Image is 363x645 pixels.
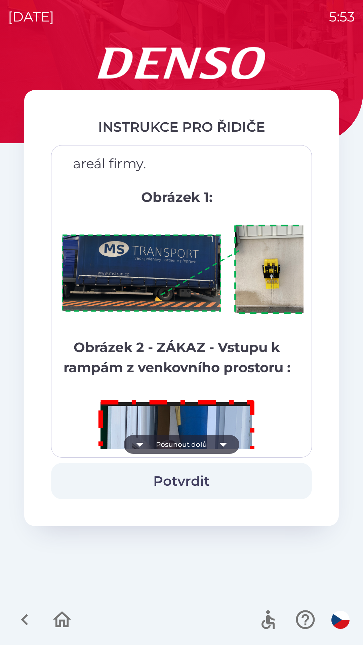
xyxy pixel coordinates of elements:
[331,611,350,629] img: cs flag
[141,189,212,205] strong: Obrázek 1:
[8,7,54,27] p: [DATE]
[64,339,290,376] strong: Obrázek 2 - ZÁKAZ - Vstupu k rampám z venkovního prostoru :
[59,221,320,318] img: A1ym8hFSA0ukAAAAAElFTkSuQmCC
[51,117,312,137] div: INSTRUKCE PRO ŘIDIČE
[91,391,263,638] img: M8MNayrTL6gAAAABJRU5ErkJggg==
[24,47,339,79] img: Logo
[51,463,312,499] button: Potvrdit
[124,435,239,454] button: Posunout dolů
[329,7,355,27] p: 5:53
